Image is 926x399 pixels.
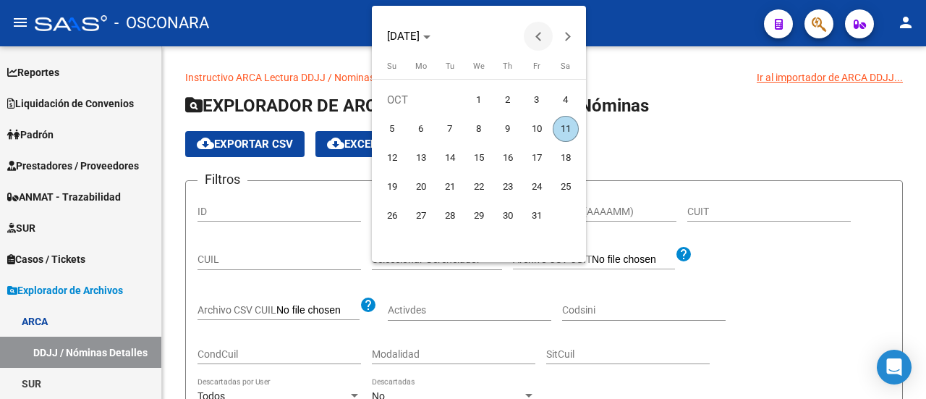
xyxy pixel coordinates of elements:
[551,85,580,114] button: October 4, 2025
[436,172,464,201] button: October 21, 2025
[522,85,551,114] button: October 3, 2025
[464,201,493,230] button: October 29, 2025
[553,145,579,171] span: 18
[522,114,551,143] button: October 10, 2025
[493,143,522,172] button: October 16, 2025
[387,62,396,71] span: Su
[466,116,492,142] span: 8
[407,172,436,201] button: October 20, 2025
[466,203,492,229] span: 29
[437,203,463,229] span: 28
[408,145,434,171] span: 13
[495,145,521,171] span: 16
[877,350,912,385] div: Open Intercom Messenger
[493,201,522,230] button: October 30, 2025
[408,174,434,200] span: 20
[524,87,550,113] span: 3
[493,85,522,114] button: October 2, 2025
[503,62,512,71] span: Th
[495,87,521,113] span: 2
[407,114,436,143] button: October 6, 2025
[436,201,464,230] button: October 28, 2025
[408,203,434,229] span: 27
[387,30,420,43] span: [DATE]
[495,174,521,200] span: 23
[407,201,436,230] button: October 27, 2025
[464,114,493,143] button: October 8, 2025
[436,143,464,172] button: October 14, 2025
[466,145,492,171] span: 15
[378,85,464,114] td: OCT
[437,116,463,142] span: 7
[553,116,579,142] span: 11
[493,172,522,201] button: October 23, 2025
[466,174,492,200] span: 22
[437,145,463,171] span: 14
[553,174,579,200] span: 25
[473,62,485,71] span: We
[379,174,405,200] span: 19
[378,143,407,172] button: October 12, 2025
[408,116,434,142] span: 6
[553,87,579,113] span: 4
[522,201,551,230] button: October 31, 2025
[524,174,550,200] span: 24
[464,143,493,172] button: October 15, 2025
[551,143,580,172] button: October 18, 2025
[464,85,493,114] button: October 1, 2025
[522,172,551,201] button: October 24, 2025
[553,22,582,51] button: Next month
[379,116,405,142] span: 5
[436,114,464,143] button: October 7, 2025
[378,201,407,230] button: October 26, 2025
[533,62,540,71] span: Fr
[522,143,551,172] button: October 17, 2025
[495,116,521,142] span: 9
[495,203,521,229] span: 30
[524,116,550,142] span: 10
[379,203,405,229] span: 26
[378,114,407,143] button: October 5, 2025
[381,23,436,49] button: Choose month and year
[551,114,580,143] button: October 11, 2025
[378,172,407,201] button: October 19, 2025
[524,145,550,171] span: 17
[551,172,580,201] button: October 25, 2025
[464,172,493,201] button: October 22, 2025
[407,143,436,172] button: October 13, 2025
[466,87,492,113] span: 1
[415,62,427,71] span: Mo
[379,145,405,171] span: 12
[493,114,522,143] button: October 9, 2025
[561,62,570,71] span: Sa
[524,22,553,51] button: Previous month
[446,62,454,71] span: Tu
[524,203,550,229] span: 31
[437,174,463,200] span: 21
